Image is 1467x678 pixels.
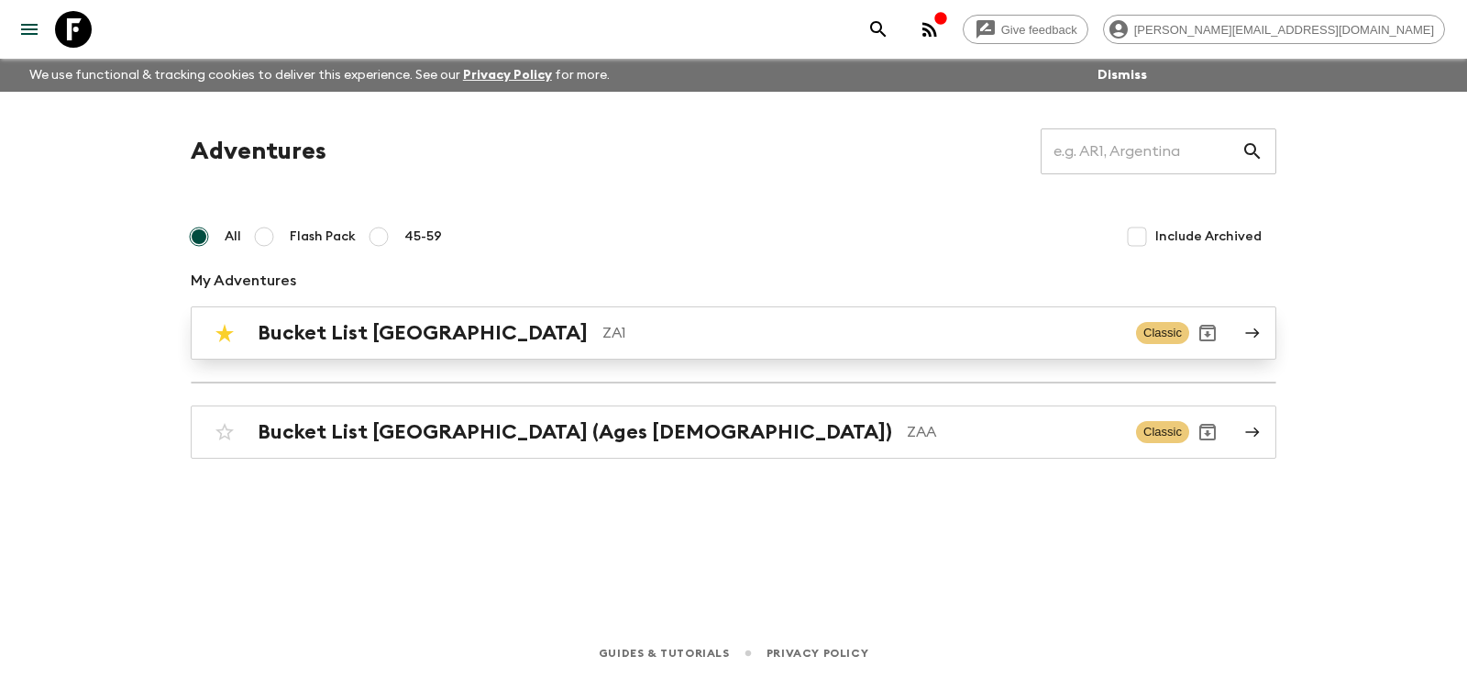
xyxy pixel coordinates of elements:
[860,11,897,48] button: search adventures
[191,133,326,170] h1: Adventures
[907,421,1121,443] p: ZAA
[1189,414,1226,450] button: Archive
[1189,315,1226,351] button: Archive
[404,228,442,246] span: 45-59
[1136,322,1189,344] span: Classic
[290,228,356,246] span: Flash Pack
[1136,421,1189,443] span: Classic
[225,228,241,246] span: All
[258,420,892,444] h2: Bucket List [GEOGRAPHIC_DATA] (Ages [DEMOGRAPHIC_DATA])
[767,643,868,663] a: Privacy Policy
[599,643,730,663] a: Guides & Tutorials
[191,270,1276,292] p: My Adventures
[22,59,617,92] p: We use functional & tracking cookies to deliver this experience. See our for more.
[463,69,552,82] a: Privacy Policy
[191,306,1276,360] a: Bucket List [GEOGRAPHIC_DATA]ZA1ClassicArchive
[1041,126,1241,177] input: e.g. AR1, Argentina
[602,322,1121,344] p: ZA1
[963,15,1088,44] a: Give feedback
[1103,15,1445,44] div: [PERSON_NAME][EMAIL_ADDRESS][DOMAIN_NAME]
[191,406,1276,459] a: Bucket List [GEOGRAPHIC_DATA] (Ages [DEMOGRAPHIC_DATA])ZAAClassicArchive
[1155,228,1262,246] span: Include Archived
[11,11,48,48] button: menu
[991,23,1087,37] span: Give feedback
[1093,62,1152,88] button: Dismiss
[1124,23,1444,37] span: [PERSON_NAME][EMAIL_ADDRESS][DOMAIN_NAME]
[258,321,588,345] h2: Bucket List [GEOGRAPHIC_DATA]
